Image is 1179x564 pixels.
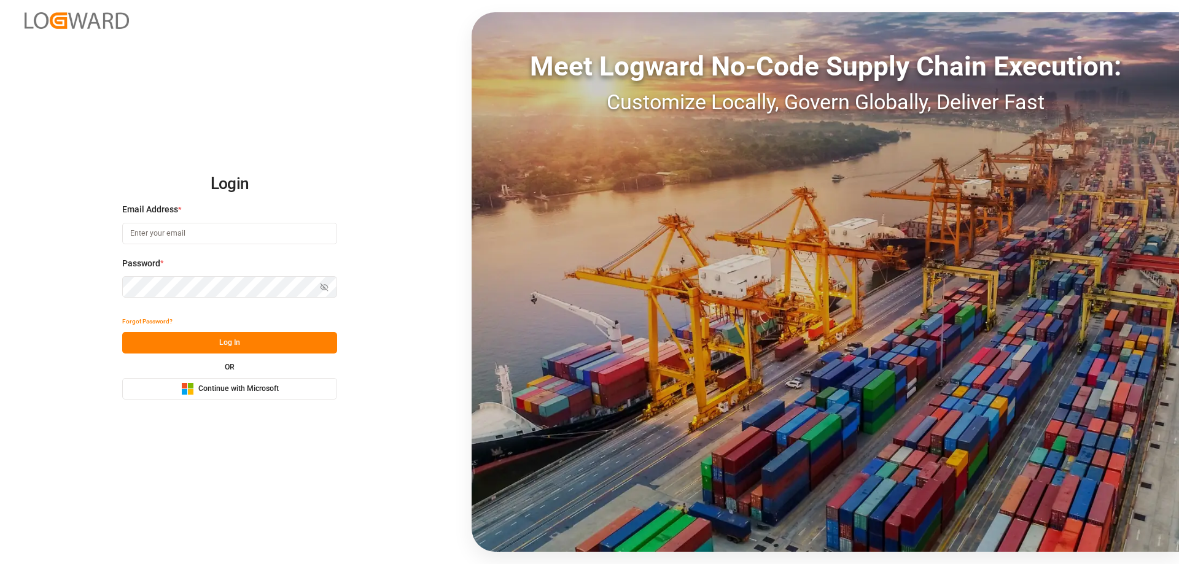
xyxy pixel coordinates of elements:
[472,46,1179,87] div: Meet Logward No-Code Supply Chain Execution:
[122,378,337,400] button: Continue with Microsoft
[122,203,178,216] span: Email Address
[122,164,337,204] h2: Login
[122,257,160,270] span: Password
[25,12,129,29] img: Logward_new_orange.png
[472,87,1179,118] div: Customize Locally, Govern Globally, Deliver Fast
[122,311,173,332] button: Forgot Password?
[225,363,235,371] small: OR
[198,384,279,395] span: Continue with Microsoft
[122,223,337,244] input: Enter your email
[122,332,337,353] button: Log In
